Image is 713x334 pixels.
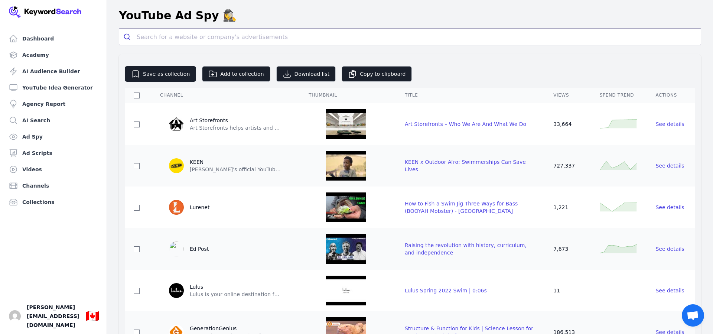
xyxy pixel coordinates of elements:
[190,245,209,253] div: Ed Post
[682,304,704,327] div: Open chat
[553,204,568,210] span: 1,221
[6,195,101,210] a: Collections
[134,205,140,211] input: Toggle Row Selected
[405,242,527,256] span: Raising the revolution with history, curriculum, and independence
[6,31,101,46] a: Dashboard
[309,151,383,181] img: default.jpg
[6,113,101,128] a: AI Search
[276,66,336,82] button: Download list
[6,162,101,177] a: Videos
[405,159,526,172] span: KEEN x Outdoor Afro: Swimmerships Can Save Lives
[553,288,560,294] span: 11
[655,288,684,294] span: See details
[190,158,283,166] div: KEEN
[190,325,283,332] div: GenerationGenius
[160,92,291,98] div: Channel
[119,9,237,22] h1: YouTube Ad Spy 🕵️‍♀️
[202,66,270,82] button: Add to collection
[190,204,209,211] div: Lurenet
[309,276,383,305] img: default.jpg
[134,246,140,252] input: Toggle Row Selected
[137,29,701,45] input: Search for a website or company's advertisements
[342,66,412,82] button: Copy to clipboard
[309,109,383,139] img: default.jpg
[85,309,99,323] div: 🇨🇦
[27,303,79,330] span: [PERSON_NAME][EMAIL_ADDRESS][DOMAIN_NAME]
[6,146,101,160] a: Ad Scripts
[309,192,383,222] img: default.jpg
[6,97,101,111] a: Agency Report
[134,288,140,294] input: Toggle Row Selected
[405,288,487,294] span: Lulus Spring 2022 Swim | 0:06s
[553,92,582,98] div: Views
[6,178,101,193] a: Channels
[655,92,686,98] div: Actions
[600,92,638,98] div: Spend Trend
[6,129,101,144] a: Ad Spy
[309,234,383,264] img: default.jpg
[405,121,526,127] span: Art Storefronts – Who We Are And What We Do
[134,93,140,98] input: Toggle All Rows Selected
[6,64,101,79] a: AI Audience Builder
[134,163,140,169] input: Toggle Row Selected
[544,88,590,103] th: Toggle SortBy
[655,204,684,210] span: See details
[119,29,137,45] button: Submit
[190,124,283,132] p: Art Storefronts helps artists and photographers run their own art gallery business online. You wi...
[553,121,572,127] span: 33,664
[85,309,99,324] button: 🇨🇦
[190,166,283,173] p: [PERSON_NAME]'s official YouTube Channel.
[553,163,575,169] span: 727,337
[405,201,518,214] span: How to Fish a Swim Jig Three Ways for Bass (BOOYAH Mobster) - [GEOGRAPHIC_DATA]
[190,117,283,124] div: Art Storefronts
[655,163,684,169] span: See details
[125,66,196,82] button: Save as collection
[190,283,283,291] div: Lulus
[405,92,535,98] div: Title
[655,246,684,252] span: See details
[6,48,101,62] a: Academy
[553,246,568,252] span: 7,673
[309,92,387,98] div: Thumbnail
[6,80,101,95] a: YouTube Idea Generator
[9,6,82,18] img: Your Company
[190,291,283,298] p: Lulus is your online destination for chic and on-trend fashion! Shop now: [DOMAIN_NAME] ♥ #lovelu...
[134,121,140,127] input: Toggle Row Selected
[9,310,21,322] button: Open user button
[655,121,684,127] span: See details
